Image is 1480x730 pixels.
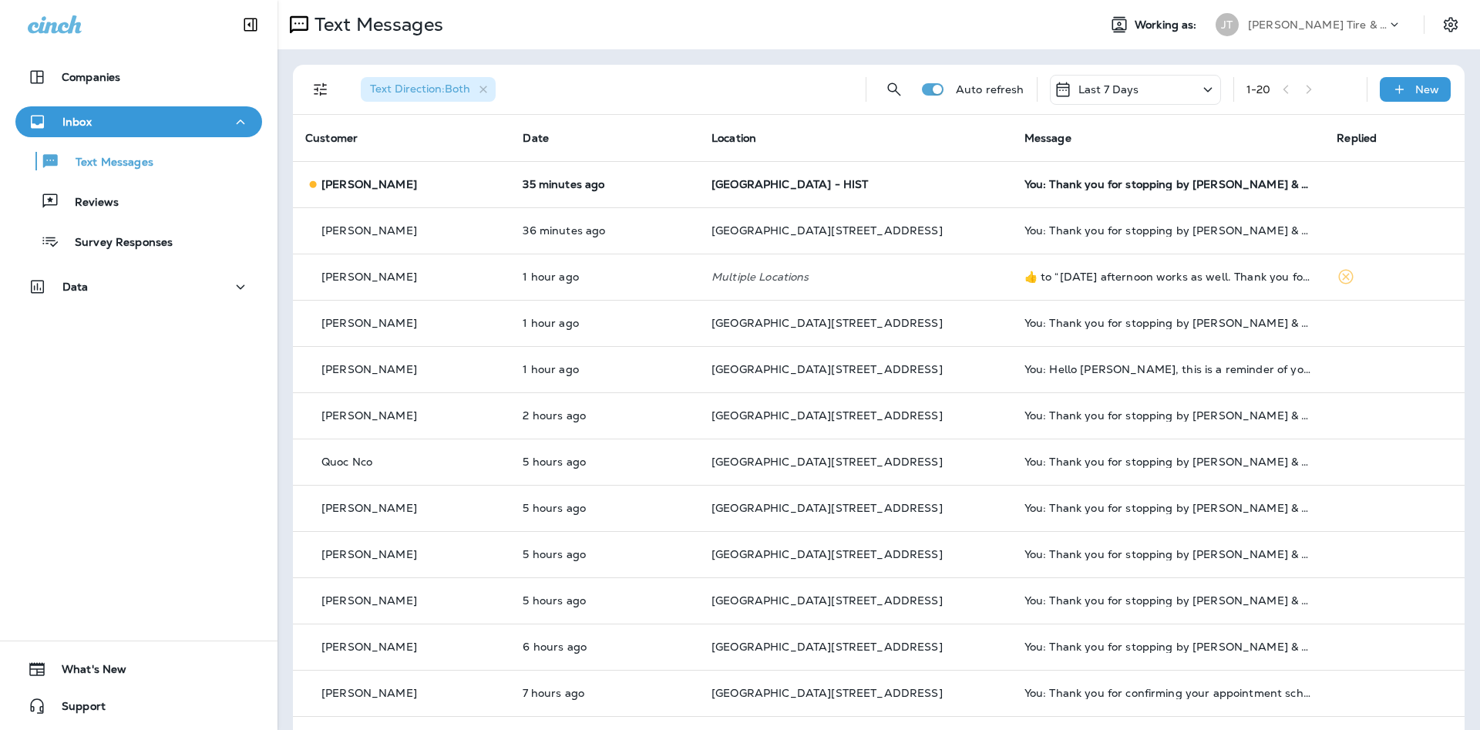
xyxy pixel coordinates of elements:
[523,178,687,190] p: Sep 4, 2025 03:59 PM
[15,145,262,177] button: Text Messages
[711,455,943,469] span: [GEOGRAPHIC_DATA][STREET_ADDRESS]
[523,456,687,468] p: Sep 4, 2025 10:59 AM
[879,74,910,105] button: Search Messages
[60,156,153,170] p: Text Messages
[1024,224,1313,237] div: You: Thank you for stopping by Jensen Tire & Auto - South 96th Street. Please take 30 seconds to ...
[1337,131,1377,145] span: Replied
[711,316,943,330] span: [GEOGRAPHIC_DATA][STREET_ADDRESS]
[15,62,262,93] button: Companies
[523,271,687,283] p: Sep 4, 2025 03:27 PM
[15,654,262,685] button: What's New
[711,177,868,191] span: [GEOGRAPHIC_DATA] - HIST
[321,502,417,514] p: [PERSON_NAME]
[523,131,549,145] span: Date
[321,548,417,560] p: [PERSON_NAME]
[1024,641,1313,653] div: You: Thank you for stopping by Jensen Tire & Auto - South 144th Street. Please take 30 seconds to...
[1216,13,1239,36] div: JT
[1024,131,1071,145] span: Message
[321,271,417,283] p: [PERSON_NAME]
[321,594,417,607] p: [PERSON_NAME]
[1437,11,1465,39] button: Settings
[15,185,262,217] button: Reviews
[711,409,943,422] span: [GEOGRAPHIC_DATA][STREET_ADDRESS]
[321,641,417,653] p: [PERSON_NAME]
[711,224,943,237] span: [GEOGRAPHIC_DATA][STREET_ADDRESS]
[523,687,687,699] p: Sep 4, 2025 09:08 AM
[62,71,120,83] p: Companies
[711,131,756,145] span: Location
[711,271,1000,283] p: Multiple Locations
[15,691,262,722] button: Support
[1248,19,1387,31] p: [PERSON_NAME] Tire & Auto
[1415,83,1439,96] p: New
[711,594,943,607] span: [GEOGRAPHIC_DATA][STREET_ADDRESS]
[46,700,106,718] span: Support
[321,687,417,699] p: [PERSON_NAME]
[321,363,417,375] p: [PERSON_NAME]
[59,236,173,251] p: Survey Responses
[523,409,687,422] p: Sep 4, 2025 02:00 PM
[59,196,119,210] p: Reviews
[1024,409,1313,422] div: You: Thank you for stopping by Jensen Tire & Auto - South 144th Street. Please take 30 seconds to...
[523,363,687,375] p: Sep 4, 2025 02:47 PM
[1024,502,1313,514] div: You: Thank you for stopping by Jensen Tire & Auto - South 144th Street. Please take 30 seconds to...
[523,641,687,653] p: Sep 4, 2025 09:58 AM
[956,83,1024,96] p: Auto refresh
[321,224,417,237] p: [PERSON_NAME]
[321,409,417,422] p: [PERSON_NAME]
[1078,83,1139,96] p: Last 7 Days
[523,548,687,560] p: Sep 4, 2025 10:58 AM
[711,362,943,376] span: [GEOGRAPHIC_DATA][STREET_ADDRESS]
[1024,687,1313,699] div: You: Thank you for confirming your appointment scheduled for 09/05/2025 9:00 AM with South 144th ...
[1024,594,1313,607] div: You: Thank you for stopping by Jensen Tire & Auto - South 144th Street. Please take 30 seconds to...
[305,74,336,105] button: Filters
[1246,83,1271,96] div: 1 - 20
[321,456,372,468] p: Quoc Nco
[305,131,358,145] span: Customer
[370,82,470,96] span: Text Direction : Both
[321,317,417,329] p: [PERSON_NAME]
[1024,456,1313,468] div: You: Thank you for stopping by Jensen Tire & Auto - South 144th Street. Please take 30 seconds to...
[15,271,262,302] button: Data
[46,663,126,681] span: What's New
[1024,271,1313,283] div: ​👍​ to “ Tomorrow afternoon works as well. Thank you for letting us know. ”
[361,77,496,102] div: Text Direction:Both
[523,317,687,329] p: Sep 4, 2025 02:58 PM
[523,594,687,607] p: Sep 4, 2025 10:58 AM
[523,224,687,237] p: Sep 4, 2025 03:58 PM
[229,9,272,40] button: Collapse Sidebar
[711,547,943,561] span: [GEOGRAPHIC_DATA][STREET_ADDRESS]
[711,640,943,654] span: [GEOGRAPHIC_DATA][STREET_ADDRESS]
[62,281,89,293] p: Data
[15,225,262,257] button: Survey Responses
[1024,548,1313,560] div: You: Thank you for stopping by Jensen Tire & Auto - South 144th Street. Please take 30 seconds to...
[308,13,443,36] p: Text Messages
[1024,363,1313,375] div: You: Hello Terry, this is a reminder of your scheduled appointment set for 09/05/2025 3:00 PM at ...
[62,116,92,128] p: Inbox
[711,686,943,700] span: [GEOGRAPHIC_DATA][STREET_ADDRESS]
[321,178,417,190] p: [PERSON_NAME]
[523,502,687,514] p: Sep 4, 2025 10:58 AM
[1024,317,1313,329] div: You: Thank you for stopping by Jensen Tire & Auto - South 144th Street. Please take 30 seconds to...
[15,106,262,137] button: Inbox
[1024,178,1313,190] div: You: Thank you for stopping by Jensen Tire & Auto - South 144th Street. Please take 30 seconds to...
[1135,19,1200,32] span: Working as:
[711,501,943,515] span: [GEOGRAPHIC_DATA][STREET_ADDRESS]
